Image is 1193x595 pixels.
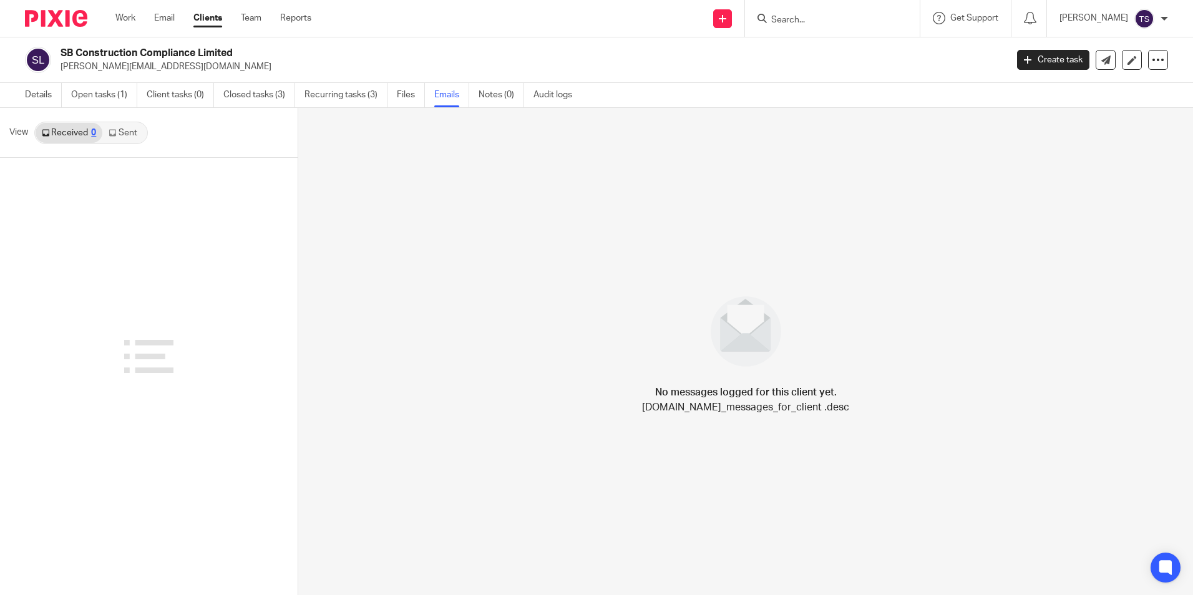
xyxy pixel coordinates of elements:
[770,15,882,26] input: Search
[703,288,789,375] img: image
[102,123,146,143] a: Sent
[280,12,311,24] a: Reports
[304,83,387,107] a: Recurring tasks (3)
[1059,12,1128,24] p: [PERSON_NAME]
[115,12,135,24] a: Work
[71,83,137,107] a: Open tasks (1)
[25,10,87,27] img: Pixie
[434,83,469,107] a: Emails
[154,12,175,24] a: Email
[9,126,28,139] span: View
[397,83,425,107] a: Files
[193,12,222,24] a: Clients
[241,12,261,24] a: Team
[36,123,102,143] a: Received0
[91,128,96,137] div: 0
[25,47,51,73] img: svg%3E
[533,83,582,107] a: Audit logs
[223,83,295,107] a: Closed tasks (3)
[1017,50,1089,70] a: Create task
[147,83,214,107] a: Client tasks (0)
[61,47,811,60] h2: SB Construction Compliance Limited
[1134,9,1154,29] img: svg%3E
[655,385,837,400] h4: No messages logged for this client yet.
[642,400,849,415] p: [DOMAIN_NAME]_messages_for_client .desc
[479,83,524,107] a: Notes (0)
[61,60,998,73] p: [PERSON_NAME][EMAIL_ADDRESS][DOMAIN_NAME]
[25,83,62,107] a: Details
[950,14,998,22] span: Get Support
